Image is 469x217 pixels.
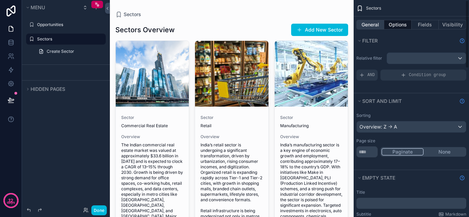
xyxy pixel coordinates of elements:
p: days [7,200,15,205]
div: 7-Things-You-Need-to-Know-About-Commercial-Real-Estate[1].jpg [116,41,189,107]
span: AND [367,72,375,78]
svg: Show help information [459,98,465,104]
span: Sector [121,115,183,120]
button: Visibility [439,20,466,29]
button: Overview: Z -> A [356,121,466,133]
span: Overview [280,134,342,140]
div: scrollable content [356,198,466,209]
button: Options [384,20,412,29]
span: Sectors [366,5,381,11]
div: images[1] [195,41,268,107]
label: Relative filter [356,56,384,61]
a: Sectors [115,11,141,18]
h1: Sectors Overview [115,25,175,35]
button: General [356,20,384,29]
button: Done [91,205,107,215]
label: Opportunities [37,22,102,27]
button: None [424,148,465,156]
p: 12 [8,197,13,204]
label: Title [356,190,365,195]
span: Commercial Real Estate [121,123,183,129]
span: Create Sector [47,49,74,54]
div: Overview: Z -> A [357,121,466,132]
svg: Show help information [459,38,465,44]
span: Condition group [409,72,446,78]
label: Sectors [37,36,102,42]
span: Retail [201,123,263,129]
span: Sector [201,115,263,120]
span: Overview [201,134,263,140]
span: Empty state [362,175,395,181]
button: Filter [356,36,457,46]
svg: Show help information [459,175,465,181]
div: images[1] [275,41,348,107]
label: Sorting [356,113,370,118]
button: Empty state [356,173,457,183]
button: Sort And Limit [356,96,457,106]
span: Overview [121,134,183,140]
span: Sector [280,115,342,120]
span: Hidden pages [31,86,65,92]
button: Add New Sector [291,24,348,36]
span: Manufacturing [280,123,342,129]
a: Create Sector [34,46,106,57]
span: Filter [362,38,378,44]
span: Menu [31,4,45,10]
button: Menu [25,3,78,12]
span: Sectors [124,11,141,18]
button: Paginate [381,148,424,156]
label: Page size [356,138,375,144]
button: Fields [412,20,439,29]
button: Hidden pages [25,84,103,94]
span: Sort And Limit [362,98,402,104]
